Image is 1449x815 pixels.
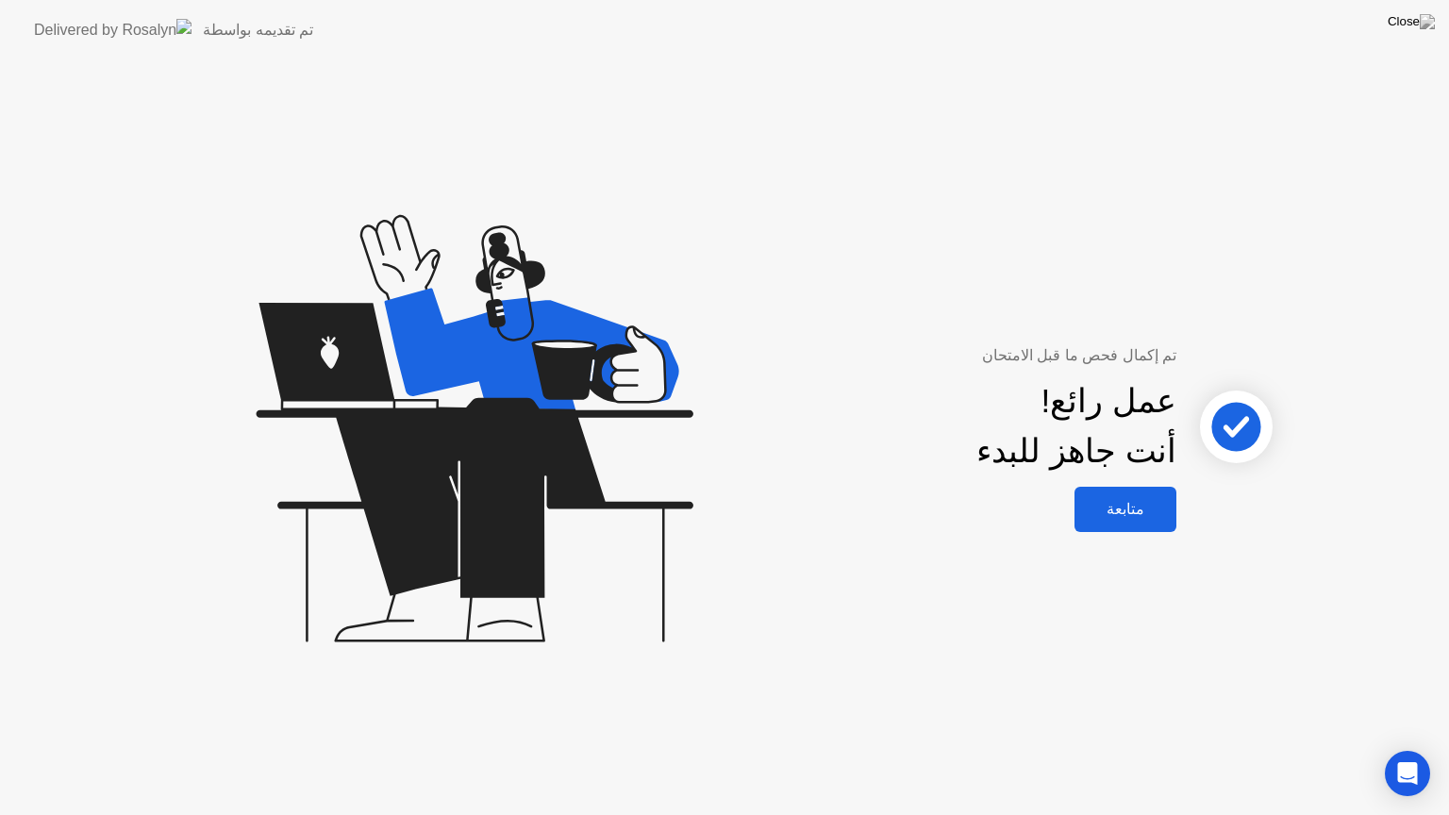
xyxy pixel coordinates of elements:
[1385,751,1430,796] div: Open Intercom Messenger
[787,344,1176,367] div: تم إكمال فحص ما قبل الامتحان
[34,19,192,41] img: Delivered by Rosalyn
[1080,500,1171,518] div: متابعة
[1074,487,1176,532] button: متابعة
[1388,14,1435,29] img: Close
[203,19,313,42] div: تم تقديمه بواسطة
[976,376,1176,476] div: عمل رائع! أنت جاهز للبدء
